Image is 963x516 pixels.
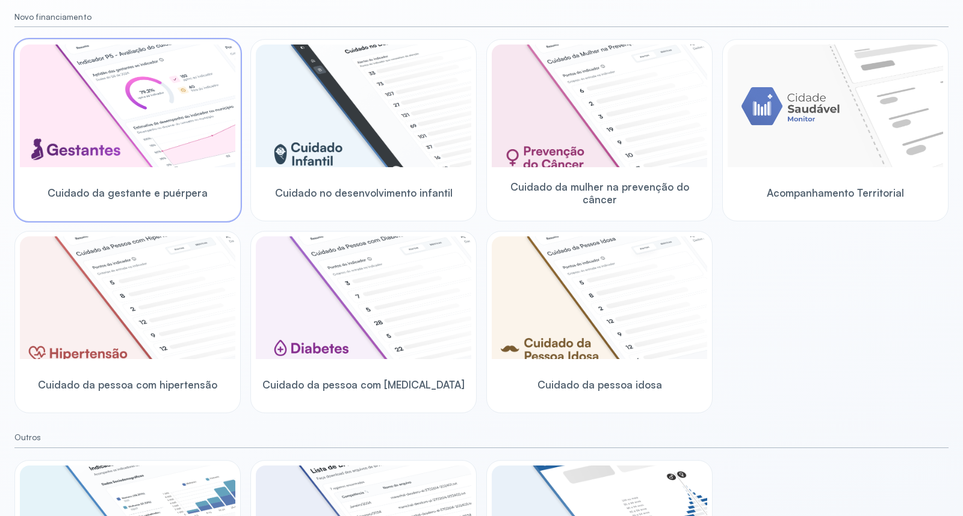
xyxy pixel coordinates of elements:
[38,378,217,391] span: Cuidado da pessoa com hipertensão
[262,378,465,391] span: Cuidado da pessoa com [MEDICAL_DATA]
[492,45,707,167] img: woman-cancer-prevention-care.png
[20,45,235,167] img: pregnants.png
[492,180,707,206] span: Cuidado da mulher na prevenção do câncer
[256,45,471,167] img: child-development.png
[537,378,662,391] span: Cuidado da pessoa idosa
[275,186,453,199] span: Cuidado no desenvolvimento infantil
[492,236,707,359] img: elderly.png
[728,45,943,167] img: placeholder-module-ilustration.png
[20,236,235,359] img: hypertension.png
[767,186,904,199] span: Acompanhamento Territorial
[256,236,471,359] img: diabetics.png
[14,432,949,443] small: Outros
[14,12,949,22] small: Novo financiamento
[48,186,208,199] span: Cuidado da gestante e puérpera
